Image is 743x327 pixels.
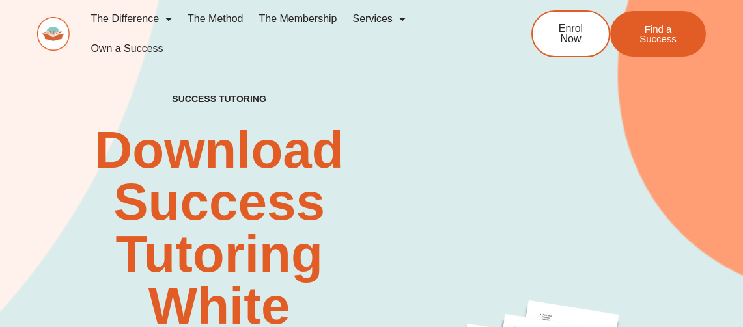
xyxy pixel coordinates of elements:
[251,4,344,34] a: The Membership
[83,4,493,64] nav: Menu
[531,10,610,57] a: Enrol Now
[83,34,171,64] a: Own a Success
[180,4,251,34] a: The Method
[552,23,589,44] span: Enrol Now
[610,11,706,57] a: Find a Success
[345,4,414,34] a: Services
[83,4,180,34] a: The Difference
[630,24,686,44] span: Find a Success
[165,94,273,105] h4: SUCCESS TUTORING​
